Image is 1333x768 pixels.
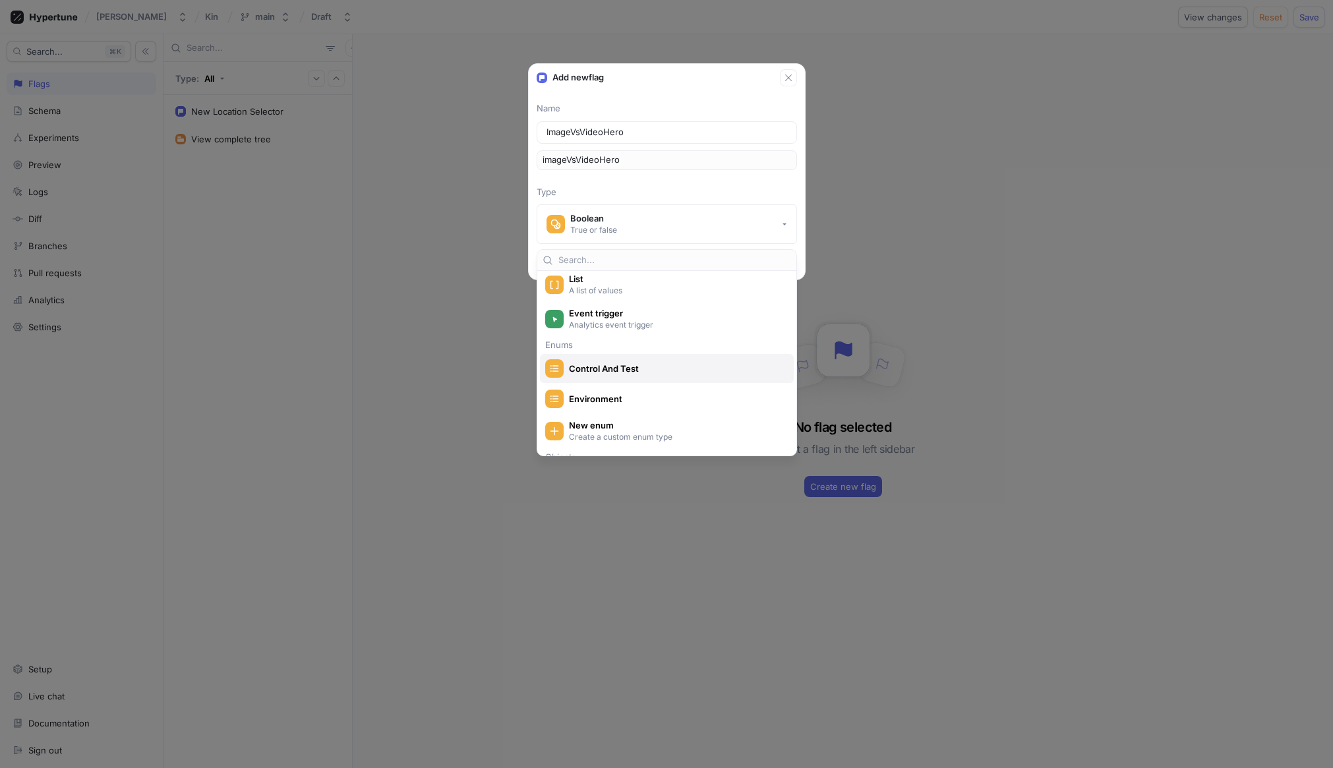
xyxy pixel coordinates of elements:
span: Control And Test [569,363,782,374]
p: Add new flag [552,71,604,84]
p: Name [537,102,797,115]
button: BooleanTrue or false [537,204,797,244]
div: Boolean [570,213,617,224]
span: Environment [569,394,782,405]
input: Enter a name for this flag [547,126,787,139]
span: New enum [569,420,782,431]
div: Enums [540,341,794,349]
div: Objects [540,453,794,461]
p: Create a custom enum type [569,431,780,442]
span: List [569,274,782,285]
input: Search... [558,254,791,267]
p: A list of values [569,285,780,296]
p: Type [537,186,797,199]
p: Analytics event trigger [569,319,780,330]
div: True or false [570,224,617,235]
span: Event trigger [569,308,782,319]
